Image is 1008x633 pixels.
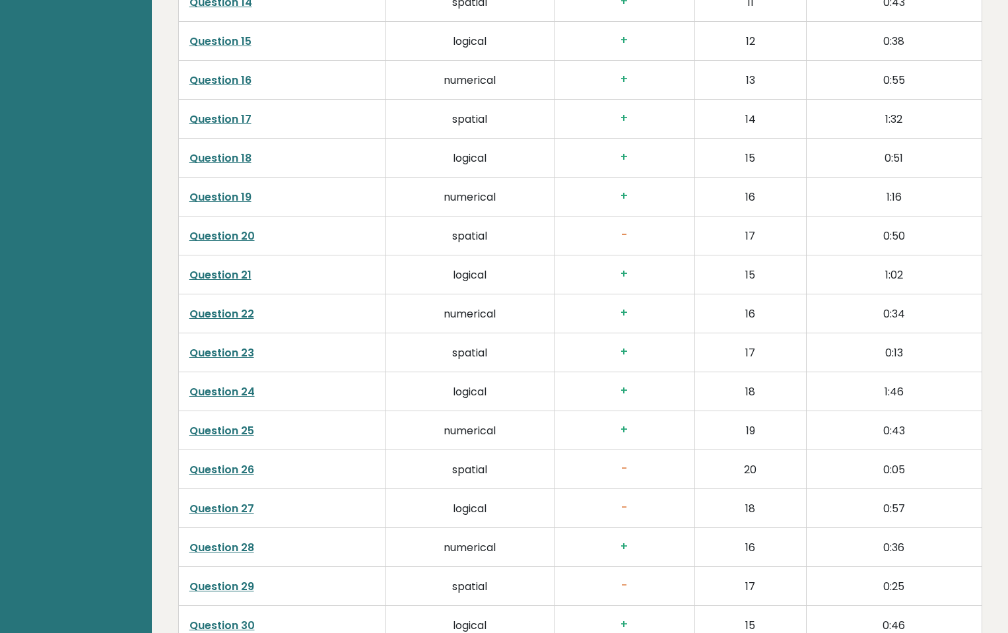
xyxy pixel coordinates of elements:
[385,528,554,567] td: numerical
[807,294,982,333] td: 0:34
[807,100,982,139] td: 1:32
[694,139,806,178] td: 15
[694,528,806,567] td: 16
[694,489,806,528] td: 18
[565,306,684,320] h3: +
[565,462,684,476] h3: -
[694,294,806,333] td: 16
[807,489,982,528] td: 0:57
[189,267,252,283] a: Question 21
[565,267,684,281] h3: +
[694,100,806,139] td: 14
[807,411,982,450] td: 0:43
[189,228,255,244] a: Question 20
[694,22,806,61] td: 12
[189,579,254,594] a: Question 29
[807,372,982,411] td: 1:46
[565,189,684,203] h3: +
[694,411,806,450] td: 19
[807,178,982,217] td: 1:16
[189,189,252,205] a: Question 19
[807,61,982,100] td: 0:55
[694,333,806,372] td: 17
[694,61,806,100] td: 13
[565,540,684,554] h3: +
[385,294,554,333] td: numerical
[189,540,254,555] a: Question 28
[807,22,982,61] td: 0:38
[385,100,554,139] td: spatial
[189,462,254,477] a: Question 26
[565,423,684,437] h3: +
[385,139,554,178] td: logical
[385,372,554,411] td: logical
[807,528,982,567] td: 0:36
[385,22,554,61] td: logical
[565,228,684,242] h3: -
[565,73,684,86] h3: +
[807,567,982,606] td: 0:25
[807,450,982,489] td: 0:05
[694,450,806,489] td: 20
[189,112,252,127] a: Question 17
[565,384,684,398] h3: +
[189,306,254,321] a: Question 22
[385,178,554,217] td: numerical
[385,333,554,372] td: spatial
[189,345,254,360] a: Question 23
[565,579,684,593] h3: -
[565,618,684,632] h3: +
[189,150,252,166] a: Question 18
[189,501,254,516] a: Question 27
[807,139,982,178] td: 0:51
[694,567,806,606] td: 17
[385,255,554,294] td: logical
[385,489,554,528] td: logical
[385,61,554,100] td: numerical
[385,567,554,606] td: spatial
[189,618,255,633] a: Question 30
[694,217,806,255] td: 17
[694,178,806,217] td: 16
[189,73,252,88] a: Question 16
[189,423,254,438] a: Question 25
[565,501,684,515] h3: -
[807,217,982,255] td: 0:50
[189,384,255,399] a: Question 24
[694,372,806,411] td: 18
[565,345,684,359] h3: +
[807,255,982,294] td: 1:02
[565,112,684,125] h3: +
[385,450,554,489] td: spatial
[385,411,554,450] td: numerical
[565,150,684,164] h3: +
[565,34,684,48] h3: +
[189,34,252,49] a: Question 15
[807,333,982,372] td: 0:13
[694,255,806,294] td: 15
[385,217,554,255] td: spatial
